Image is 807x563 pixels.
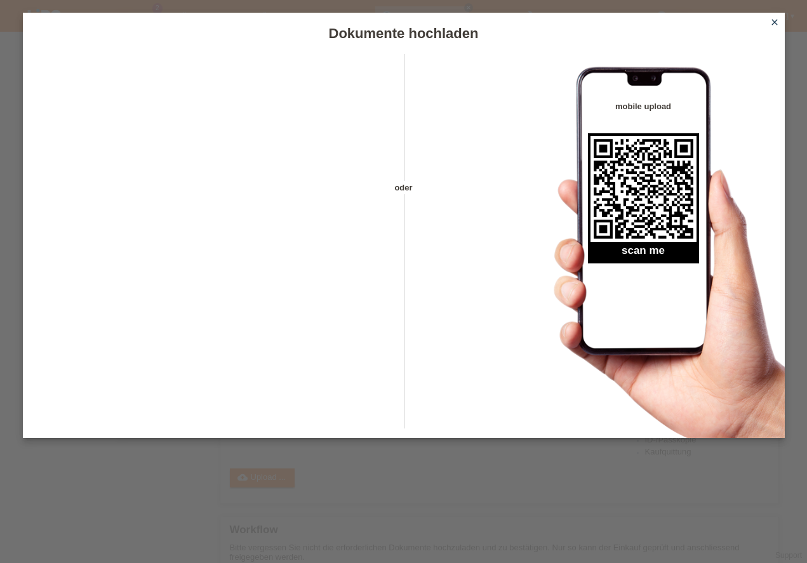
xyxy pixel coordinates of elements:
a: close [766,16,783,30]
iframe: Upload [42,86,382,403]
h4: mobile upload [588,102,699,111]
h1: Dokumente hochladen [23,25,785,41]
h2: scan me [588,244,699,263]
i: close [770,17,780,27]
span: oder [382,181,426,194]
